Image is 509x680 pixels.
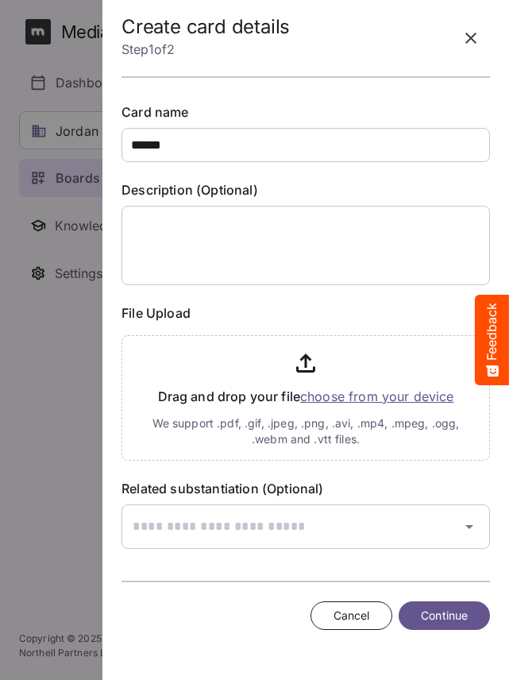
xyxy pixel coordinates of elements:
button: Cancel [310,601,393,631]
label: Related substantiation (Optional) [121,480,490,498]
h2: Create card details [121,16,290,39]
span: Cancel [334,606,370,626]
p: Step 1 of 2 [121,38,290,60]
label: File Upload [121,304,490,323]
span: Continue [421,606,468,626]
button: Continue [399,601,490,631]
label: Description (Optional) [121,181,490,199]
button: Feedback [475,295,509,385]
label: Card name [121,103,490,122]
